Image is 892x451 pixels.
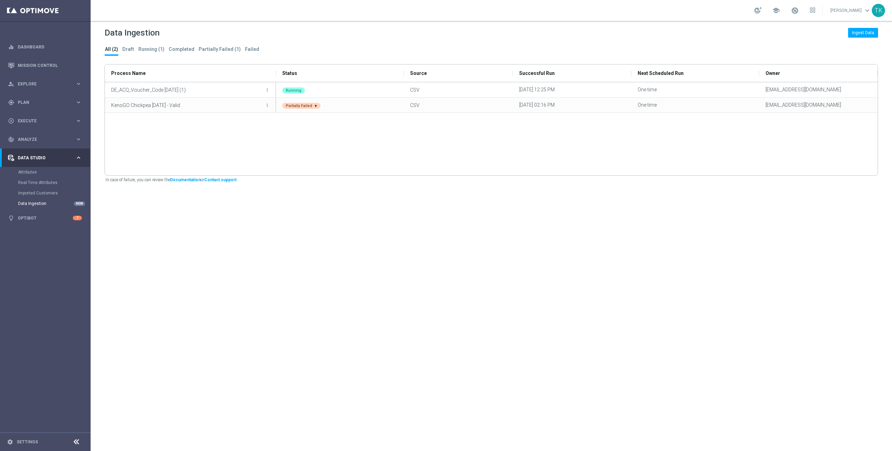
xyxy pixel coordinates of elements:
[830,5,872,16] a: [PERSON_NAME]keyboard_arrow_down
[631,82,759,97] div: One time
[73,216,82,220] div: 7
[8,215,14,221] i: lightbulb
[18,188,90,198] div: Imported Customers
[282,87,305,93] div: Running
[315,104,317,108] div: ▾
[265,103,270,108] i: more_vert
[766,70,780,76] span: Owner
[8,136,75,143] div: Analyze
[8,118,75,124] div: Execute
[18,169,72,175] a: Attributes
[759,98,878,113] div: [EMAIL_ADDRESS][DOMAIN_NAME]
[872,4,885,17] div: TK
[8,136,14,143] i: track_changes
[18,137,75,142] span: Analyze
[75,117,82,124] i: keyboard_arrow_right
[759,82,878,97] div: [EMAIL_ADDRESS][DOMAIN_NAME]
[8,44,82,50] button: equalizer Dashboard
[122,46,134,52] tab-header: Draft
[8,81,14,87] i: person_search
[18,100,75,105] span: Plan
[8,56,82,75] div: Mission Control
[18,177,90,188] div: Real-Time Attributes
[105,82,878,98] div: Press SPACE to select this row.
[75,99,82,106] i: keyboard_arrow_right
[513,98,631,113] div: [DATE] 02:16 PM
[8,99,75,106] div: Plan
[75,154,82,161] i: keyboard_arrow_right
[111,87,254,93] p: DE_ACQ_Voucher_Code [DATE] (1)
[519,70,555,76] span: Successful Run
[7,439,13,445] i: settings
[8,209,82,227] div: Optibot
[848,28,878,38] button: Ingest Data
[74,201,85,206] div: NEW
[75,81,82,87] i: keyboard_arrow_right
[17,440,38,444] a: Settings
[8,215,82,221] button: lightbulb Optibot 7
[18,209,73,227] a: Optibot
[18,167,90,177] div: Attributes
[105,27,160,38] h2: Data Ingestion
[18,119,75,123] span: Execute
[106,177,877,183] p: In case of failure, you can review the or
[111,70,146,76] span: Process Name
[631,98,759,113] div: One time
[8,81,75,87] div: Explore
[111,102,254,108] p: KenoGO Chickpea [DATE] - Valid
[170,177,201,182] a: Documentation
[138,46,164,52] tab-header: Running (1)
[8,118,14,124] i: play_circle_outline
[404,98,513,113] div: CSV
[282,103,321,109] div: Partially Failed
[410,70,427,76] span: Source
[18,201,72,206] a: Data Ingestion
[75,136,82,143] i: keyboard_arrow_right
[8,63,82,68] button: Mission Control
[638,70,684,76] span: Next Scheduled Run
[8,137,82,142] button: track_changes Analyze keyboard_arrow_right
[18,190,72,196] a: Imported Customers
[8,118,82,124] button: play_circle_outline Execute keyboard_arrow_right
[265,87,270,92] i: more_vert
[8,44,14,50] i: equalizer
[18,198,90,209] div: Data Ingestion
[8,81,82,87] button: person_search Explore keyboard_arrow_right
[8,155,75,161] div: Data Studio
[863,7,871,14] span: keyboard_arrow_down
[105,98,878,113] div: Press SPACE to select this row.
[204,177,237,182] a: Contact support
[169,46,194,52] tab-header: Completed
[18,38,82,56] a: Dashboard
[8,155,82,161] button: Data Studio keyboard_arrow_right
[8,38,82,56] div: Dashboard
[8,99,14,106] i: gps_fixed
[18,82,75,86] span: Explore
[282,70,297,76] span: Status
[18,56,82,75] a: Mission Control
[513,82,631,97] div: [DATE] 12:25 PM
[18,156,75,160] span: Data Studio
[772,7,780,14] span: school
[105,46,118,52] tab-header: All (2)
[18,180,72,185] a: Real-Time Attributes
[8,100,82,105] button: gps_fixed Plan keyboard_arrow_right
[404,82,513,97] div: CSV
[245,46,259,52] tab-header: Failed
[199,46,241,52] tab-header: Partially Failed (1)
